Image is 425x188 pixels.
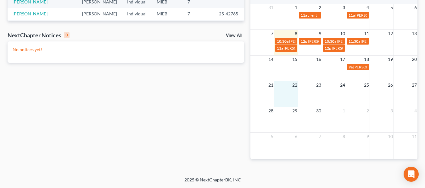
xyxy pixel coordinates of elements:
[363,81,370,89] span: 25
[366,133,370,140] span: 9
[77,20,122,31] td: [PERSON_NAME]
[349,39,360,44] span: 11:30a
[349,13,355,18] span: 11a
[337,39,408,44] span: [PERSON_NAME] - 341 - [PERSON_NAME]
[325,46,331,51] span: 12p
[390,107,394,115] span: 3
[182,8,214,19] td: 7
[308,13,317,18] span: client
[77,8,122,19] td: [PERSON_NAME]
[301,13,307,18] span: 11a
[301,39,307,44] span: 12p
[226,33,242,38] a: View All
[284,46,355,51] span: [PERSON_NAME] - 341 - [PERSON_NAME]
[294,4,298,11] span: 1
[342,133,346,140] span: 8
[8,31,70,39] div: NextChapter Notices
[270,30,274,37] span: 7
[64,32,70,38] div: 0
[289,39,372,44] span: [PERSON_NAME] - 341 - [DEMOGRAPHIC_DATA]
[292,107,298,115] span: 29
[390,4,394,11] span: 5
[214,8,244,19] td: 25-42765
[182,20,214,31] td: 7
[294,133,298,140] span: 6
[414,4,417,11] span: 6
[411,30,417,37] span: 13
[316,81,322,89] span: 23
[152,20,182,31] td: MIEB
[294,30,298,37] span: 8
[270,133,274,140] span: 5
[342,107,346,115] span: 1
[387,56,394,63] span: 19
[339,56,346,63] span: 17
[332,46,376,51] span: [PERSON_NAME] - signing
[339,30,346,37] span: 10
[366,4,370,11] span: 4
[363,30,370,37] span: 11
[292,56,298,63] span: 15
[316,107,322,115] span: 30
[277,39,288,44] span: 10:30a
[387,133,394,140] span: 10
[325,39,336,44] span: 10:30a
[353,65,403,69] span: [PERSON_NAME] - 341 - Gold
[411,81,417,89] span: 27
[342,4,346,11] span: 3
[349,65,353,69] span: 9a
[214,20,244,31] td: 24-43261
[292,81,298,89] span: 22
[411,56,417,63] span: 20
[122,20,152,31] td: Individual
[387,81,394,89] span: 26
[13,11,48,16] a: [PERSON_NAME]
[355,13,399,18] span: [PERSON_NAME] - signing
[33,177,392,188] div: 2025 © NextChapterBK, INC
[404,167,419,182] div: Open Intercom Messenger
[268,56,274,63] span: 14
[414,107,417,115] span: 4
[366,107,370,115] span: 2
[152,8,182,19] td: MIEB
[268,4,274,11] span: 31
[411,133,417,140] span: 11
[339,81,346,89] span: 24
[308,39,352,44] span: [PERSON_NAME] - signing
[268,81,274,89] span: 21
[316,56,322,63] span: 16
[318,133,322,140] span: 7
[363,56,370,63] span: 18
[277,46,283,51] span: 11a
[122,8,152,19] td: Individual
[387,30,394,37] span: 12
[318,4,322,11] span: 2
[13,46,239,53] p: No notices yet!
[268,107,274,115] span: 28
[318,30,322,37] span: 9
